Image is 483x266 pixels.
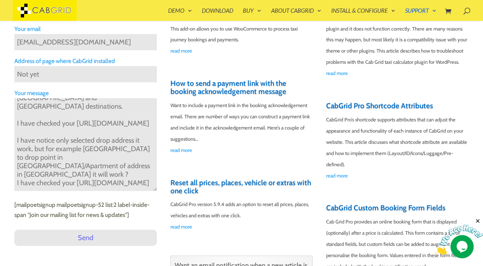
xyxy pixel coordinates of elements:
[14,200,156,220] p: [mailpoetsignup mailpoetsignup-52 list:2 label-inside-span "Join our mailing list for news & upda...
[326,12,468,68] p: You might find that you install the CabGrid free or CabGrid Pro plugin and it does not function c...
[170,199,313,221] p: CabGrid Pro version 5.9.4 adds an option to reset all prices, places, vehicles and extras with on...
[14,56,156,66] label: Address of page where CabGrid installed
[326,101,433,110] a: CabGrid Pro Shortcode Attributes
[170,100,313,145] p: Want to include a payment link in the booking acknowledgement email. There are number of ways you...
[14,24,156,34] label: Your email
[170,178,311,195] a: Reset all prices, places, vehicle or extras with one click
[243,8,261,21] a: Buy
[202,8,233,21] a: Download
[326,203,445,212] a: CabGrid Custom Booking Form Fields
[14,88,156,98] label: Your message
[405,8,437,21] a: Support
[326,114,468,170] p: CabGrid Pro’s shortcode supports attributes that can adjust the appearance and functionality of e...
[435,218,483,254] iframe: chat widget
[170,79,286,96] a: How to send a payment link with the booking acknowledgement message
[326,170,468,181] a: read more
[170,145,313,156] a: read more
[170,221,313,232] a: read more
[14,230,156,246] input: Send
[170,45,313,56] a: read more
[14,66,156,82] input: http://my-website.com/prices
[168,8,192,21] a: Demo
[331,8,395,21] a: Install & Configure
[271,8,321,21] a: About CabGrid
[13,5,77,14] a: CabGrid Taxi Plugin
[326,68,468,79] a: read more
[170,12,313,46] p: How to install and configure the CabGrid WooCommerce Add-on. This add-on allows you to use WooCom...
